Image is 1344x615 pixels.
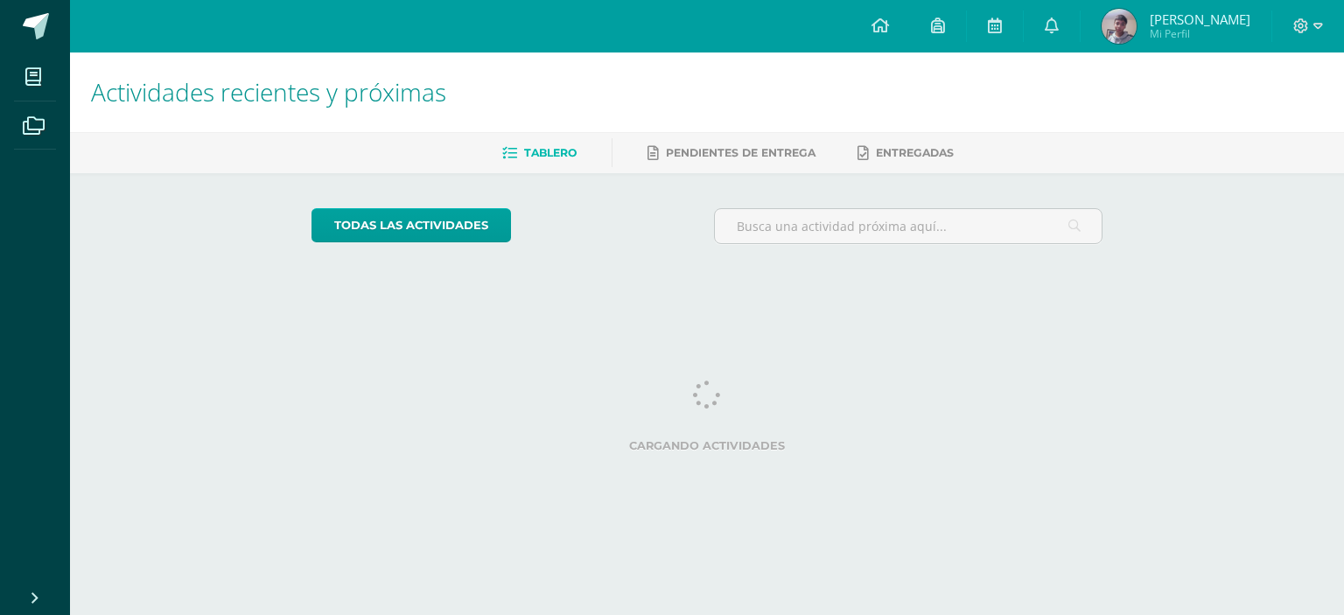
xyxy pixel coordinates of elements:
span: Mi Perfil [1150,26,1250,41]
span: [PERSON_NAME] [1150,10,1250,28]
span: Entregadas [876,146,954,159]
span: Pendientes de entrega [666,146,815,159]
img: a2cef82ce057eb0660015c209ae2ef41.png [1102,9,1137,44]
a: Tablero [502,139,577,167]
a: todas las Actividades [311,208,511,242]
label: Cargando actividades [311,439,1103,452]
a: Entregadas [857,139,954,167]
span: Tablero [524,146,577,159]
span: Actividades recientes y próximas [91,75,446,108]
input: Busca una actividad próxima aquí... [715,209,1102,243]
a: Pendientes de entrega [647,139,815,167]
